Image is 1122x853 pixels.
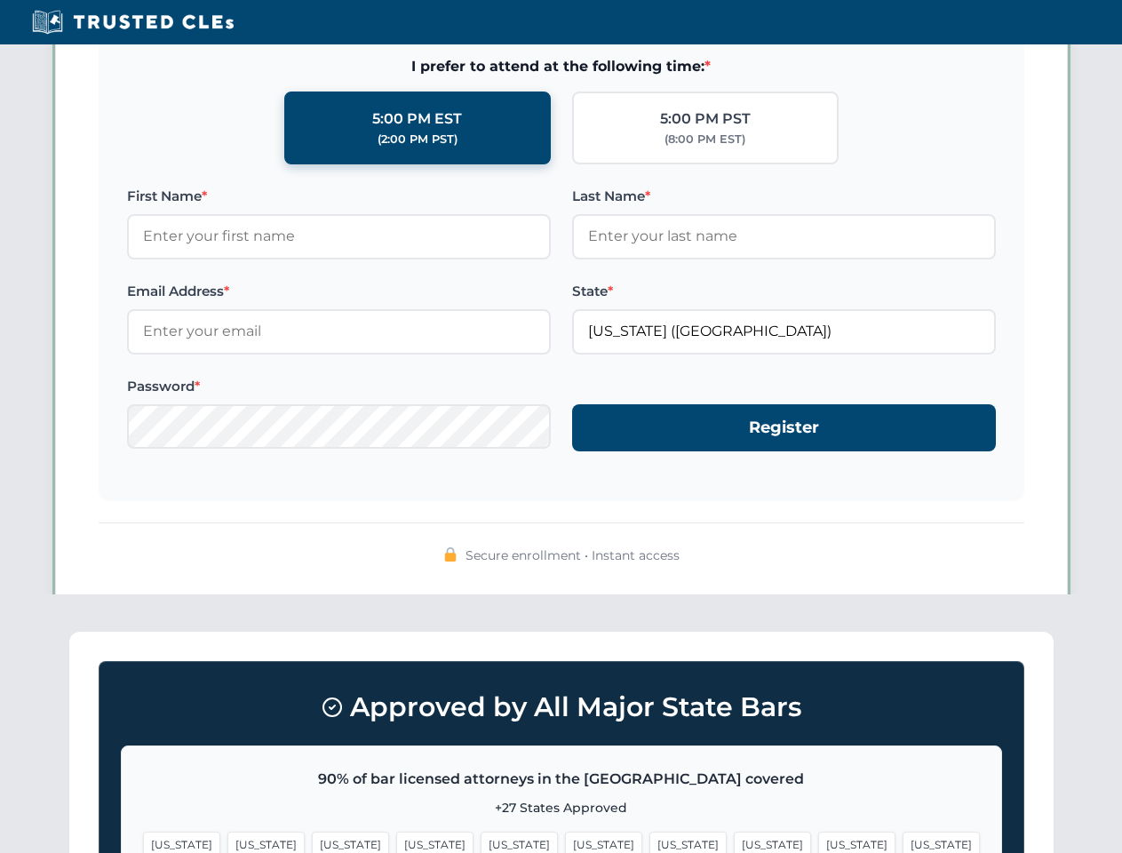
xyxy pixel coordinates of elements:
[127,309,551,354] input: Enter your email
[127,376,551,397] label: Password
[127,281,551,302] label: Email Address
[143,798,980,817] p: +27 States Approved
[27,9,239,36] img: Trusted CLEs
[572,214,996,259] input: Enter your last name
[572,404,996,451] button: Register
[127,55,996,78] span: I prefer to attend at the following time:
[443,547,458,562] img: 🔒
[572,186,996,207] label: Last Name
[372,108,462,131] div: 5:00 PM EST
[127,214,551,259] input: Enter your first name
[127,186,551,207] label: First Name
[121,683,1002,731] h3: Approved by All Major State Bars
[572,281,996,302] label: State
[378,131,458,148] div: (2:00 PM PST)
[660,108,751,131] div: 5:00 PM PST
[143,768,980,791] p: 90% of bar licensed attorneys in the [GEOGRAPHIC_DATA] covered
[664,131,745,148] div: (8:00 PM EST)
[466,546,680,565] span: Secure enrollment • Instant access
[572,309,996,354] input: Florida (FL)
